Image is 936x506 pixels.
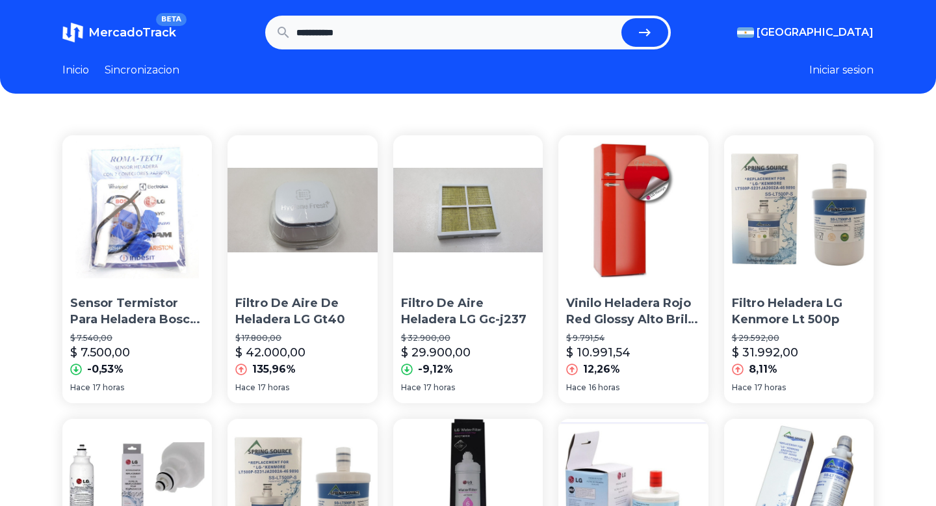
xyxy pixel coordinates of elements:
span: 17 horas [258,382,289,393]
p: $ 29.592,00 [732,333,866,343]
p: $ 7.540,00 [70,333,204,343]
span: 17 horas [93,382,124,393]
img: Argentina [737,27,754,38]
a: Filtro De Aire Heladera LG Gc-j237Filtro De Aire Heladera LG Gc-j237$ 32.900,00$ 29.900,00-9,12%H... [393,135,543,403]
p: Filtro Heladera LG Kenmore Lt 500p [732,295,866,328]
a: MercadoTrackBETA [62,22,176,43]
a: Inicio [62,62,89,78]
a: Vinilo Heladera Rojo Red Glossy Alto Brillo LG Grafica2411Vinilo Heladera Rojo Red Glossy Alto Br... [558,135,708,403]
img: Sensor Termistor Para Heladera Bosch LG Electrolux Sanyo 5k [62,135,212,285]
p: Filtro De Aire Heladera LG Gc-j237 [401,295,535,328]
span: MercadoTrack [88,25,176,40]
a: Sensor Termistor Para Heladera Bosch LG Electrolux Sanyo 5k Sensor Termistor Para Heladera Bosch ... [62,135,212,403]
span: Hace [732,382,752,393]
span: BETA [156,13,187,26]
p: $ 10.991,54 [566,343,630,362]
img: Filtro De Aire De Heladera LG Gt40 [227,135,377,285]
p: 12,26% [583,362,620,377]
p: $ 29.900,00 [401,343,471,362]
span: [GEOGRAPHIC_DATA] [757,25,874,40]
p: -9,12% [418,362,453,377]
span: Hace [566,382,586,393]
a: Filtro De Aire De Heladera LG Gt40Filtro De Aire De Heladera LG Gt40$ 17.800,00$ 42.000,00135,96%... [227,135,377,403]
img: Vinilo Heladera Rojo Red Glossy Alto Brillo LG Grafica2411 [558,135,708,285]
p: 135,96% [252,362,296,377]
a: Sincronizacion [105,62,179,78]
p: Sensor Termistor Para Heladera Bosch LG Electrolux Sanyo 5k [70,295,204,328]
p: $ 32.900,00 [401,333,535,343]
img: Filtro Heladera LG Kenmore Lt 500p [724,135,874,285]
button: Iniciar sesion [809,62,874,78]
img: Filtro De Aire Heladera LG Gc-j237 [393,135,543,285]
p: $ 31.992,00 [732,343,798,362]
span: 17 horas [755,382,786,393]
p: $ 42.000,00 [235,343,305,362]
a: Filtro Heladera LG Kenmore Lt 500pFiltro Heladera LG Kenmore Lt 500p$ 29.592,00$ 31.992,008,11%Ha... [724,135,874,403]
button: [GEOGRAPHIC_DATA] [737,25,874,40]
span: Hace [401,382,421,393]
p: Vinilo Heladera Rojo Red Glossy Alto Brillo LG Grafica2411 [566,295,700,328]
span: Hace [235,382,255,393]
span: Hace [70,382,90,393]
span: 17 horas [424,382,455,393]
p: $ 7.500,00 [70,343,130,362]
img: MercadoTrack [62,22,83,43]
span: 16 horas [589,382,619,393]
p: $ 9.791,54 [566,333,700,343]
p: Filtro De Aire De Heladera LG Gt40 [235,295,369,328]
p: 8,11% [749,362,777,377]
p: $ 17.800,00 [235,333,369,343]
p: -0,53% [87,362,123,377]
